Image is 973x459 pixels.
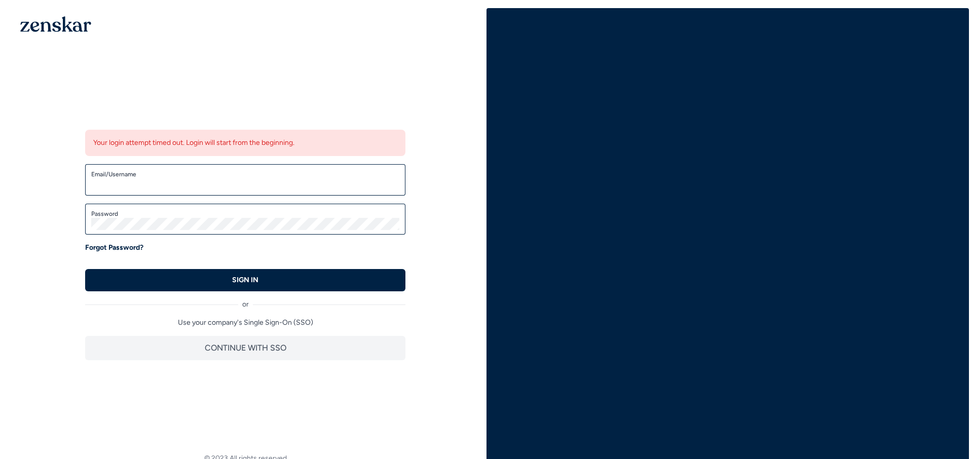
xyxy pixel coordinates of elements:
button: CONTINUE WITH SSO [85,336,405,360]
label: Password [91,210,399,218]
button: SIGN IN [85,269,405,291]
div: or [85,291,405,310]
p: SIGN IN [232,275,258,285]
a: Forgot Password? [85,243,143,253]
p: Use your company's Single Sign-On (SSO) [85,318,405,328]
img: 1OGAJ2xQqyY4LXKgY66KYq0eOWRCkrZdAb3gUhuVAqdWPZE9SRJmCz+oDMSn4zDLXe31Ii730ItAGKgCKgCCgCikA4Av8PJUP... [20,16,91,32]
label: Email/Username [91,170,399,178]
div: Your login attempt timed out. Login will start from the beginning. [85,130,405,156]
